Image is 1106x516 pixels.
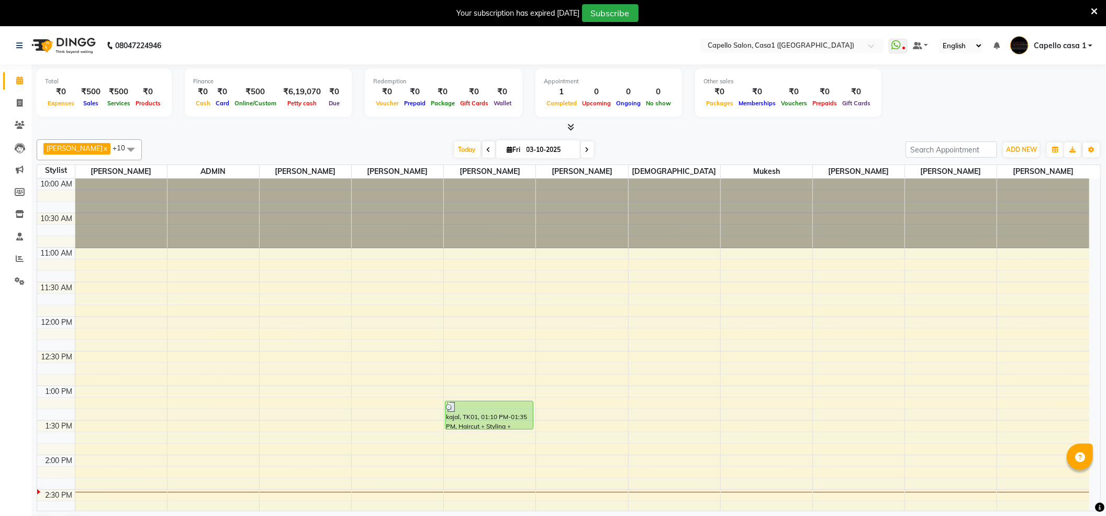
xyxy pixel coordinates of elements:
[778,86,810,98] div: ₹0
[105,86,133,98] div: ₹500
[643,86,674,98] div: 0
[27,31,98,60] img: logo
[703,86,736,98] div: ₹0
[544,100,579,107] span: Completed
[1003,142,1040,157] button: ADD NEW
[133,100,163,107] span: Products
[373,77,514,86] div: Redemption
[113,144,133,152] span: +10
[721,165,812,178] span: Mukesh
[1034,40,1086,51] span: Capello casa 1
[326,100,342,107] span: Due
[810,86,840,98] div: ₹0
[579,86,613,98] div: 0
[840,100,873,107] span: Gift Cards
[352,165,443,178] span: [PERSON_NAME]
[629,165,720,178] span: [DEMOGRAPHIC_DATA]
[813,165,904,178] span: [PERSON_NAME]
[579,100,613,107] span: Upcoming
[1006,146,1037,153] span: ADD NEW
[736,100,778,107] span: Memberships
[505,146,523,153] span: Fri
[536,165,628,178] span: [PERSON_NAME]
[523,142,576,158] input: 2025-10-03
[45,100,77,107] span: Expenses
[115,31,161,60] b: 08047224946
[997,165,1089,178] span: [PERSON_NAME]
[445,401,533,429] div: kajal, TK01, 01:10 PM-01:35 PM, Haircut + Styling + Shampoo & Conditioner
[75,165,167,178] span: [PERSON_NAME]
[810,100,840,107] span: Prepaids
[133,86,163,98] div: ₹0
[45,86,77,98] div: ₹0
[260,165,351,178] span: [PERSON_NAME]
[193,100,213,107] span: Cash
[81,100,101,107] span: Sales
[613,86,643,98] div: 0
[285,100,319,107] span: Petty cash
[373,100,401,107] span: Voucher
[643,100,674,107] span: No show
[39,213,75,224] div: 10:30 AM
[213,86,232,98] div: ₹0
[454,141,481,158] span: Today
[193,77,343,86] div: Finance
[279,86,325,98] div: ₹6,19,070
[905,165,997,178] span: [PERSON_NAME]
[47,144,103,152] span: [PERSON_NAME]
[444,165,535,178] span: [PERSON_NAME]
[491,100,514,107] span: Wallet
[105,100,133,107] span: Services
[167,165,259,178] span: ADMIN
[401,100,428,107] span: Prepaid
[1010,36,1029,54] img: Capello casa 1
[325,86,343,98] div: ₹0
[43,455,75,466] div: 2:00 PM
[77,86,105,98] div: ₹500
[39,352,75,363] div: 12:30 PM
[544,77,674,86] div: Appointment
[582,4,639,22] button: Subscribe
[401,86,428,98] div: ₹0
[703,100,736,107] span: Packages
[428,86,457,98] div: ₹0
[193,86,213,98] div: ₹0
[37,165,75,176] div: Stylist
[736,86,778,98] div: ₹0
[373,86,401,98] div: ₹0
[457,100,491,107] span: Gift Cards
[232,86,279,98] div: ₹500
[43,421,75,432] div: 1:30 PM
[613,100,643,107] span: Ongoing
[428,100,457,107] span: Package
[39,282,75,293] div: 11:30 AM
[45,77,163,86] div: Total
[39,179,75,190] div: 10:00 AM
[457,8,580,19] div: Your subscription has expired [DATE]
[43,490,75,501] div: 2:30 PM
[778,100,810,107] span: Vouchers
[232,100,279,107] span: Online/Custom
[840,86,873,98] div: ₹0
[906,141,997,158] input: Search Appointment
[39,317,75,328] div: 12:00 PM
[544,86,579,98] div: 1
[43,386,75,397] div: 1:00 PM
[103,144,107,152] a: x
[491,86,514,98] div: ₹0
[39,248,75,259] div: 11:00 AM
[457,86,491,98] div: ₹0
[703,77,873,86] div: Other sales
[213,100,232,107] span: Card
